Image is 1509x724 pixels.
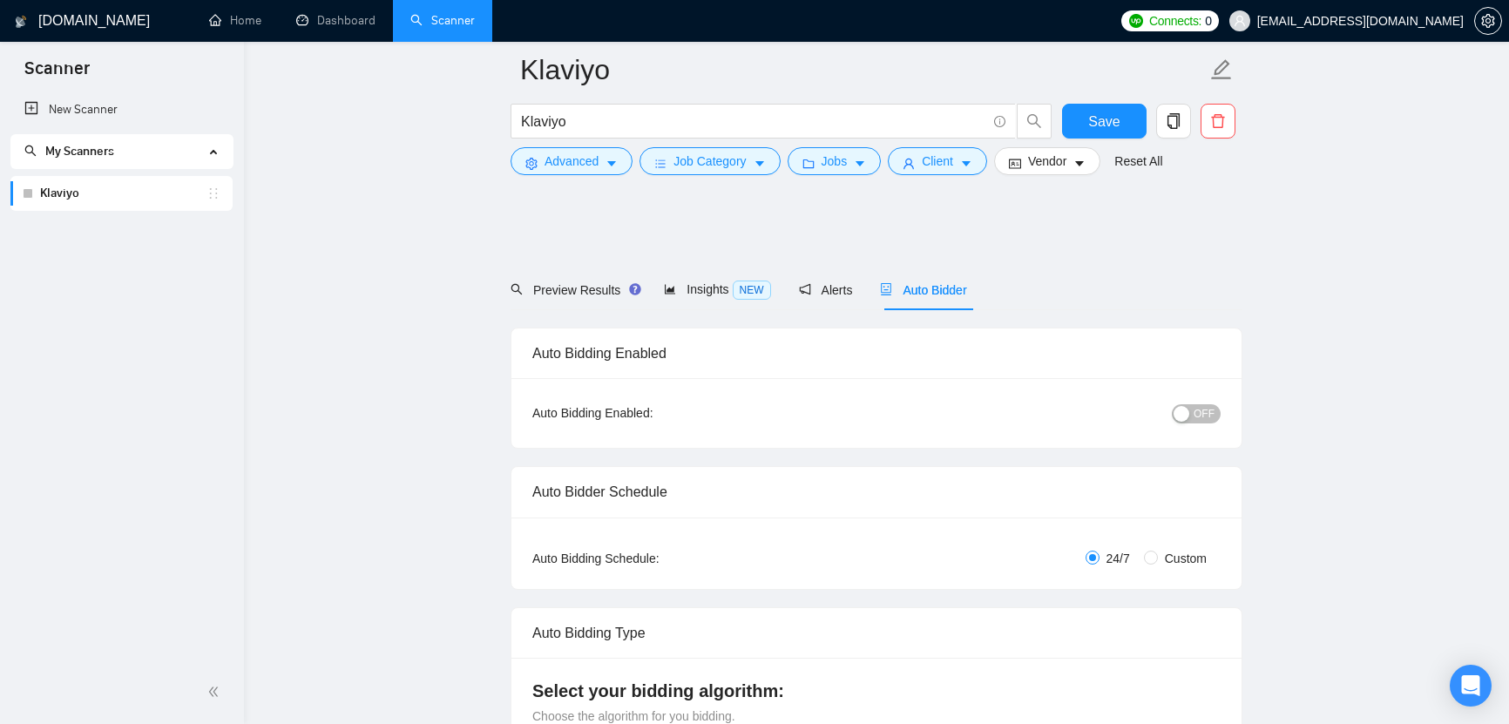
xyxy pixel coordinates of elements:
[511,283,523,295] span: search
[1009,157,1021,170] span: idcard
[45,144,114,159] span: My Scanners
[1234,15,1246,27] span: user
[627,281,643,297] div: Tooltip anchor
[922,152,953,171] span: Client
[40,176,206,211] a: Klaviyo
[24,144,114,159] span: My Scanners
[854,157,866,170] span: caret-down
[1149,11,1201,30] span: Connects:
[664,283,676,295] span: area-chart
[799,283,811,295] span: notification
[511,147,633,175] button: settingAdvancedcaret-down
[1017,104,1052,139] button: search
[799,283,853,297] span: Alerts
[207,683,225,700] span: double-left
[525,157,538,170] span: setting
[532,549,761,568] div: Auto Bidding Schedule:
[10,176,233,211] li: Klaviyo
[521,111,986,132] input: Search Freelance Jobs...
[994,147,1100,175] button: idcardVendorcaret-down
[606,157,618,170] span: caret-down
[654,157,667,170] span: bars
[1194,404,1215,423] span: OFF
[880,283,892,295] span: robot
[639,147,780,175] button: barsJob Categorycaret-down
[1062,104,1147,139] button: Save
[10,56,104,92] span: Scanner
[903,157,915,170] span: user
[1018,113,1051,129] span: search
[532,328,1221,378] div: Auto Bidding Enabled
[1073,157,1086,170] span: caret-down
[733,281,771,300] span: NEW
[532,679,1221,703] h4: Select your bidding algorithm:
[788,147,882,175] button: folderJobscaret-down
[511,283,636,297] span: Preview Results
[1158,549,1214,568] span: Custom
[888,147,987,175] button: userClientcaret-down
[1100,549,1137,568] span: 24/7
[960,157,972,170] span: caret-down
[754,157,766,170] span: caret-down
[664,282,770,296] span: Insights
[802,157,815,170] span: folder
[673,152,746,171] span: Job Category
[1205,11,1212,30] span: 0
[1156,104,1191,139] button: copy
[1114,152,1162,171] a: Reset All
[532,403,761,423] div: Auto Bidding Enabled:
[1450,665,1492,707] div: Open Intercom Messenger
[15,8,27,36] img: logo
[24,145,37,157] span: search
[410,13,475,28] a: searchScanner
[545,152,599,171] span: Advanced
[822,152,848,171] span: Jobs
[1475,14,1501,28] span: setting
[1474,14,1502,28] a: setting
[1028,152,1066,171] span: Vendor
[520,48,1207,91] input: Scanner name...
[1088,111,1120,132] span: Save
[994,116,1005,127] span: info-circle
[880,283,966,297] span: Auto Bidder
[532,608,1221,658] div: Auto Bidding Type
[1201,113,1235,129] span: delete
[1474,7,1502,35] button: setting
[1201,104,1235,139] button: delete
[1210,58,1233,81] span: edit
[209,13,261,28] a: homeHome
[1157,113,1190,129] span: copy
[206,186,220,200] span: holder
[296,13,376,28] a: dashboardDashboard
[10,92,233,127] li: New Scanner
[1129,14,1143,28] img: upwork-logo.png
[24,92,219,127] a: New Scanner
[532,467,1221,517] div: Auto Bidder Schedule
